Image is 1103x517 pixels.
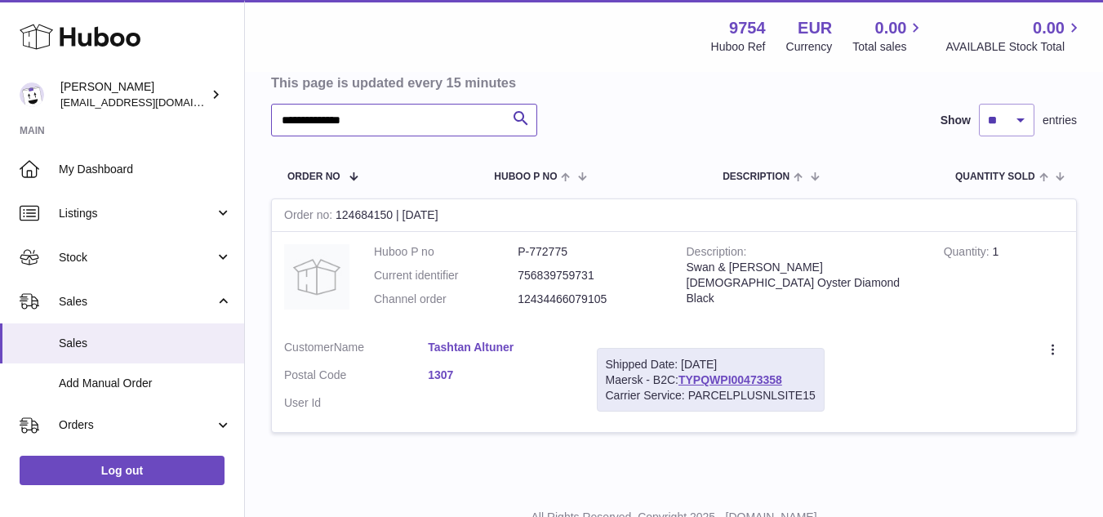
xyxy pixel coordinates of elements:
span: 0.00 [875,17,907,39]
strong: Quantity [944,245,993,262]
a: 0.00 AVAILABLE Stock Total [945,17,1083,55]
a: Log out [20,456,225,485]
strong: 9754 [729,17,766,39]
span: Quantity Sold [955,172,1035,182]
span: Total sales [852,39,925,55]
a: 0.00 Total sales [852,17,925,55]
span: Sales [59,294,215,310]
div: Shipped Date: [DATE] [606,357,816,372]
span: Add Manual Order [59,376,232,391]
span: 0.00 [1033,17,1065,39]
strong: EUR [798,17,832,39]
dt: Current identifier [374,268,518,283]
span: AVAILABLE Stock Total [945,39,1083,55]
dt: Channel order [374,292,518,307]
a: Tashtan Altuner [428,340,572,355]
dd: P-772775 [518,244,661,260]
dt: User Id [284,395,428,411]
strong: Description [687,245,747,262]
div: Maersk - B2C: [597,348,825,412]
a: TYPQWPI00473358 [678,373,782,386]
div: [PERSON_NAME] [60,79,207,110]
a: 1307 [428,368,572,383]
dd: 756839759731 [518,268,661,283]
dt: Huboo P no [374,244,518,260]
span: Customer [284,341,334,354]
span: Orders [59,417,215,433]
div: 124684150 | [DATE] [272,199,1076,232]
span: Description [723,172,789,182]
dd: 12434466079105 [518,292,661,307]
span: [EMAIL_ADDRESS][DOMAIN_NAME] [60,96,240,109]
span: Sales [59,336,232,351]
dt: Name [284,340,428,359]
img: no-photo.jpg [284,244,349,310]
dt: Postal Code [284,368,428,387]
label: Show [941,113,971,128]
td: 1 [932,232,1076,328]
span: Order No [287,172,340,182]
div: Currency [786,39,833,55]
span: entries [1043,113,1077,128]
span: Stock [59,250,215,265]
span: Huboo P no [494,172,557,182]
div: Huboo Ref [711,39,766,55]
strong: Order no [284,208,336,225]
div: Carrier Service: PARCELPLUSNLSITE15 [606,388,816,403]
div: Swan & [PERSON_NAME] [DEMOGRAPHIC_DATA] Oyster Diamond Black [687,260,919,306]
img: internalAdmin-9754@internal.huboo.com [20,82,44,107]
span: My Dashboard [59,162,232,177]
h3: This page is updated every 15 minutes [271,74,1073,91]
span: Listings [59,206,215,221]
